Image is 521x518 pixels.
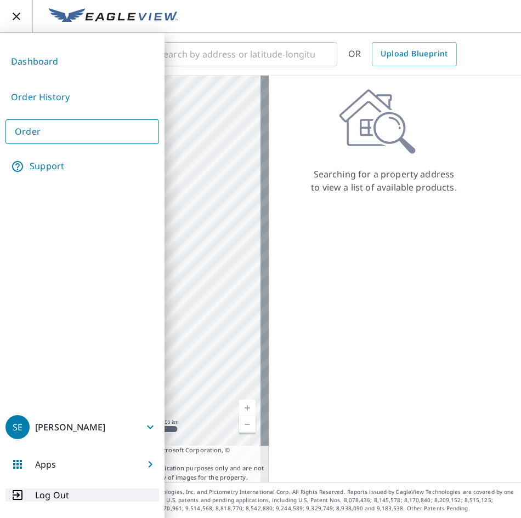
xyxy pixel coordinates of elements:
input: Search by address or latitude-longitude [158,39,315,70]
a: Dashboard [5,48,159,75]
a: Current Level 5, Zoom Out [239,416,256,433]
div: SE [5,415,30,439]
span: Upload Blueprint [381,47,448,61]
a: Order History [5,84,159,111]
a: Order [5,119,159,144]
p: Searching for a property address to view a list of available products. [310,168,457,194]
div: OR [348,42,457,66]
a: Current Level 5, Zoom In [239,400,256,416]
img: EV Logo [49,8,178,25]
p: © 2025 Eagle View Technologies, Inc. and Pictometry International Corp. All Rights Reserved. Repo... [95,488,516,513]
p: Apps [35,458,56,471]
button: Apps [5,451,159,477]
button: Log Out [5,488,159,502]
p: Log Out [35,488,69,502]
a: Support [5,153,159,180]
button: SE[PERSON_NAME] [5,414,159,440]
p: [PERSON_NAME] [35,421,105,433]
